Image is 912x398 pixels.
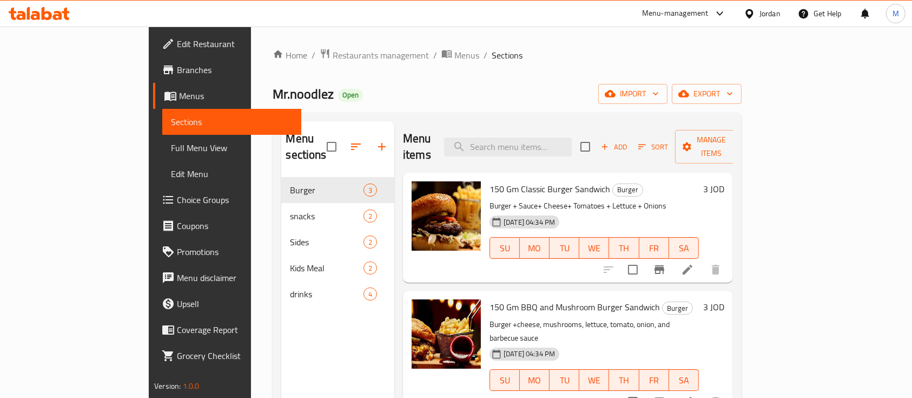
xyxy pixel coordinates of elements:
[672,84,742,104] button: export
[177,323,293,336] span: Coverage Report
[597,139,631,155] button: Add
[369,134,395,160] button: Add section
[281,177,394,203] div: Burger3
[681,263,694,276] a: Edit menu item
[579,369,609,391] button: WE
[364,237,376,247] span: 2
[364,210,377,223] div: items
[703,257,729,283] button: delete
[680,87,733,101] span: export
[177,37,293,50] span: Edit Restaurant
[403,131,431,163] h2: Menu items
[490,181,610,197] span: 150 Gm Classic Burger Sandwich
[412,299,481,369] img: 150 Gm BBQ and Mushroom Burger Sandwich
[364,289,376,299] span: 4
[639,237,669,259] button: FR
[609,237,639,259] button: TH
[638,141,668,153] span: Sort
[171,141,293,154] span: Full Menu View
[597,139,631,155] span: Add item
[412,181,481,251] img: 150 Gm Classic Burger Sandwich
[490,318,699,345] p: Burger +cheese, mushrooms, lettuce, tomato, onion, and barbecue sauce
[646,257,672,283] button: Branch-specific-item
[320,48,429,62] a: Restaurants management
[609,369,639,391] button: TH
[177,63,293,76] span: Branches
[154,379,181,393] span: Version:
[520,369,550,391] button: MO
[177,349,293,362] span: Grocery Checklist
[490,299,660,315] span: 150 Gm BBQ and Mushroom Burger Sandwich
[364,288,377,301] div: items
[524,240,545,256] span: MO
[669,237,699,259] button: SA
[290,184,363,197] span: Burger
[171,167,293,180] span: Edit Menu
[584,373,605,388] span: WE
[662,302,693,315] div: Burger
[673,240,695,256] span: SA
[290,262,363,275] div: Kids Meal
[441,48,479,62] a: Menus
[669,369,699,391] button: SA
[364,263,376,273] span: 2
[177,193,293,206] span: Choice Groups
[153,187,301,213] a: Choice Groups
[153,83,301,109] a: Menus
[613,240,635,256] span: TH
[153,213,301,239] a: Coupons
[290,210,363,223] span: snacks
[290,236,363,249] span: Sides
[499,349,559,359] span: [DATE] 04:34 PM
[177,297,293,310] span: Upsell
[290,288,363,301] div: drinks
[703,181,724,197] h6: 3 JOD
[524,373,545,388] span: MO
[642,7,709,20] div: Menu-management
[153,57,301,83] a: Branches
[177,245,293,258] span: Promotions
[584,240,605,256] span: WE
[703,299,724,315] h6: 3 JOD
[499,217,559,227] span: [DATE] 04:34 PM
[364,184,377,197] div: items
[520,237,550,259] button: MO
[490,237,520,259] button: SU
[281,229,394,255] div: Sides2
[490,369,520,391] button: SU
[599,141,629,153] span: Add
[153,317,301,343] a: Coverage Report
[494,373,516,388] span: SU
[639,369,669,391] button: FR
[484,49,487,62] li: /
[338,90,363,100] span: Open
[598,84,668,104] button: import
[613,373,635,388] span: TH
[153,239,301,265] a: Promotions
[153,291,301,317] a: Upsell
[179,89,293,102] span: Menus
[433,49,437,62] li: /
[171,115,293,128] span: Sections
[636,139,671,155] button: Sort
[177,219,293,232] span: Coupons
[273,48,741,62] nav: breadcrumb
[183,379,200,393] span: 1.0.0
[675,130,748,164] button: Manage items
[579,237,609,259] button: WE
[177,271,293,284] span: Menu disclaimer
[312,49,315,62] li: /
[612,184,643,197] div: Burger
[644,373,665,388] span: FR
[333,49,429,62] span: Restaurants management
[153,265,301,291] a: Menu disclaimer
[893,8,899,19] span: M
[153,31,301,57] a: Edit Restaurant
[490,199,699,213] p: Burger + Sauce+ Cheese+ Tomatoes + Lettuce + Onions
[613,184,643,196] span: Burger
[663,302,692,315] span: Burger
[644,240,665,256] span: FR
